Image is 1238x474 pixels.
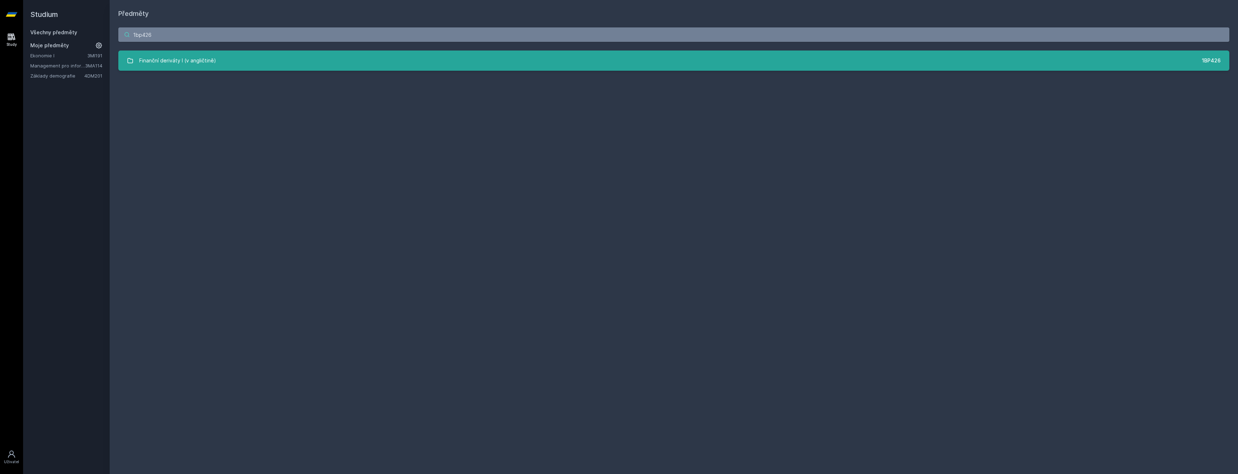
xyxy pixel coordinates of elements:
[1202,57,1221,64] div: 1BP426
[87,53,102,58] a: 3MI191
[30,62,85,69] a: Management pro informatiky a statistiky
[118,9,1229,19] h1: Předměty
[1,29,22,51] a: Study
[30,42,69,49] span: Moje předměty
[84,73,102,79] a: 4DM201
[30,52,87,59] a: Ekonomie I
[139,53,216,68] div: Finanční deriváty I (v angličtině)
[6,42,17,47] div: Study
[1,446,22,468] a: Uživatel
[85,63,102,69] a: 3MA114
[30,29,77,35] a: Všechny předměty
[118,51,1229,71] a: Finanční deriváty I (v angličtině) 1BP426
[118,27,1229,42] input: Název nebo ident předmětu…
[4,459,19,465] div: Uživatel
[30,72,84,79] a: Základy demografie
